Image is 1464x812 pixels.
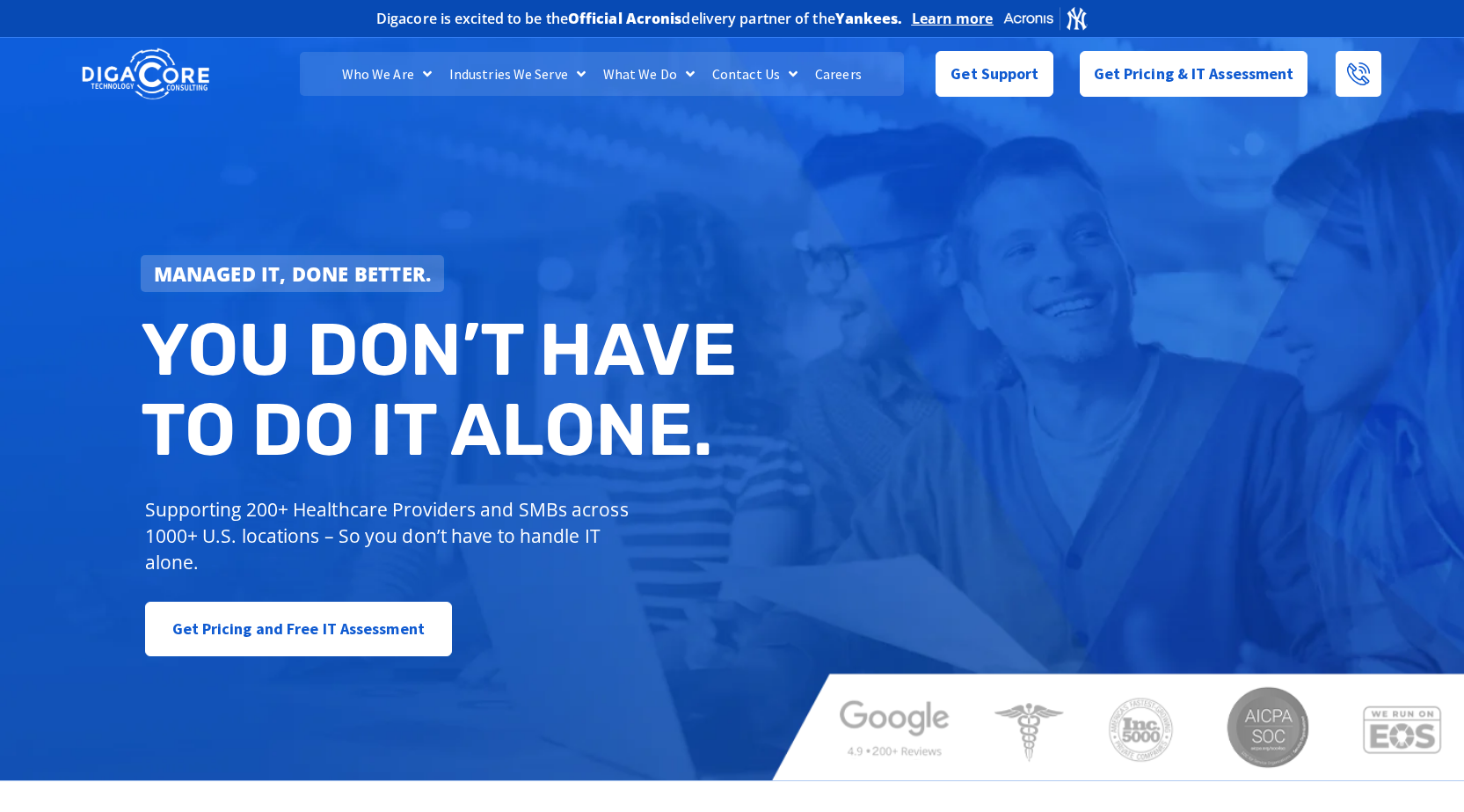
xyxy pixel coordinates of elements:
[376,11,903,26] h2: Digacore is excited to be the delivery partner of the
[912,10,994,27] a: Learn more
[568,9,682,28] b: Official Acronis
[145,496,637,575] p: Supporting 200+ Healthcare Providers and SMBs across 1000+ U.S. locations – So you don’t have to ...
[82,47,209,102] img: DigaCore Technology Consulting
[1094,56,1294,91] span: Get Pricing & IT Assessment
[333,52,441,96] a: Who We Are
[936,51,1052,97] a: Get Support
[594,52,703,96] a: What We Do
[141,310,746,471] h2: You don’t have to do IT alone.
[1080,51,1308,97] a: Get Pricing & IT Assessment
[141,255,445,292] a: Managed IT, done better.
[806,52,870,96] a: Careers
[835,9,903,28] b: Yankees.
[172,611,425,647] span: Get Pricing and Free IT Assessment
[145,602,452,656] a: Get Pricing and Free IT Assessment
[951,56,1038,91] span: Get Support
[300,52,903,96] nav: Menu
[1002,5,1089,31] img: Acronis
[154,260,432,287] strong: Managed IT, done better.
[441,52,594,96] a: Industries We Serve
[703,52,806,96] a: Contact Us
